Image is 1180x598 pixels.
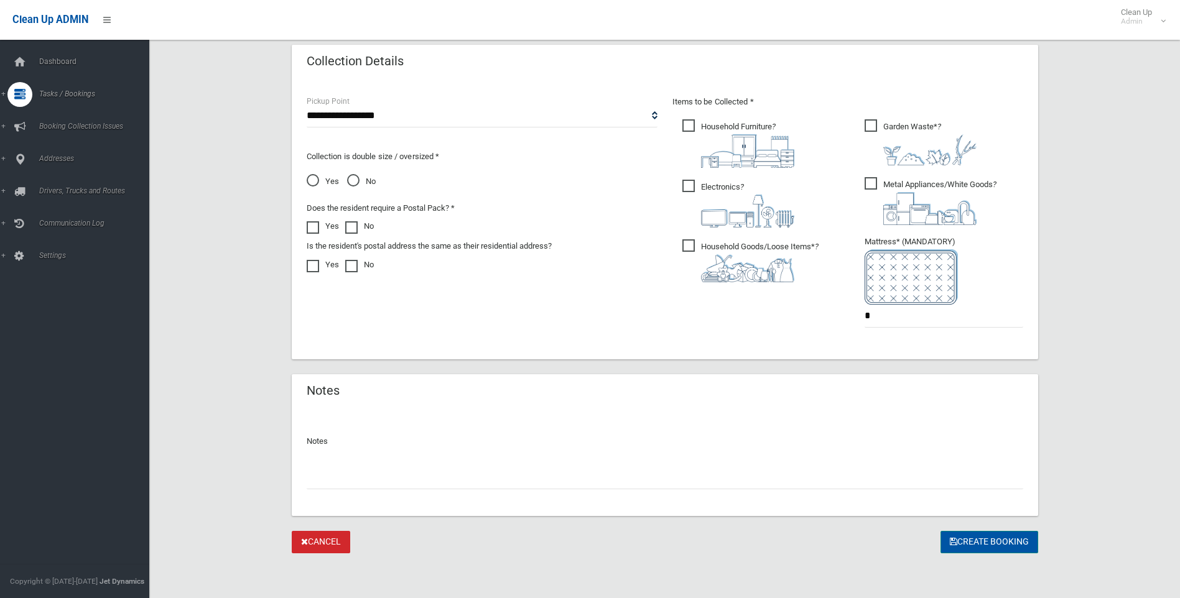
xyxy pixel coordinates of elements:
label: No [345,219,374,234]
span: Copyright © [DATE]-[DATE] [10,577,98,586]
label: Is the resident's postal address the same as their residential address? [307,239,552,254]
span: Garden Waste* [865,119,977,165]
button: Create Booking [941,531,1038,554]
span: Settings [35,251,159,260]
img: 36c1b0289cb1767239cdd3de9e694f19.png [883,192,977,225]
i: ? [701,242,819,282]
img: b13cc3517677393f34c0a387616ef184.png [701,254,794,282]
span: Tasks / Bookings [35,90,159,98]
label: No [345,257,374,272]
span: Electronics [682,180,794,228]
strong: Jet Dynamics [100,577,144,586]
span: Clean Up [1115,7,1164,26]
small: Admin [1121,17,1152,26]
img: aa9efdbe659d29b613fca23ba79d85cb.png [701,134,794,168]
span: Booking Collection Issues [35,122,159,131]
i: ? [883,180,996,225]
p: Notes [307,434,1023,449]
span: Addresses [35,154,159,163]
i: ? [701,182,794,228]
i: ? [883,122,977,165]
span: Drivers, Trucks and Routes [35,186,159,195]
span: Communication Log [35,219,159,228]
label: Yes [307,257,339,272]
span: No [347,174,376,189]
img: 394712a680b73dbc3d2a6a3a7ffe5a07.png [701,195,794,228]
header: Notes [292,379,355,403]
img: 4fd8a5c772b2c999c83690221e5242e0.png [883,134,977,165]
span: Yes [307,174,339,189]
header: Collection Details [292,49,419,73]
span: Dashboard [35,57,159,66]
p: Collection is double size / oversized * [307,149,657,164]
p: Items to be Collected * [672,94,1023,109]
a: Cancel [292,531,350,554]
span: Mattress* (MANDATORY) [865,237,1023,305]
img: e7408bece873d2c1783593a074e5cb2f.png [865,249,958,305]
span: Metal Appliances/White Goods [865,177,996,225]
span: Household Furniture [682,119,794,168]
label: Yes [307,219,339,234]
i: ? [701,122,794,168]
span: Clean Up ADMIN [12,14,88,25]
label: Does the resident require a Postal Pack? * [307,201,455,216]
span: Household Goods/Loose Items* [682,239,819,282]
